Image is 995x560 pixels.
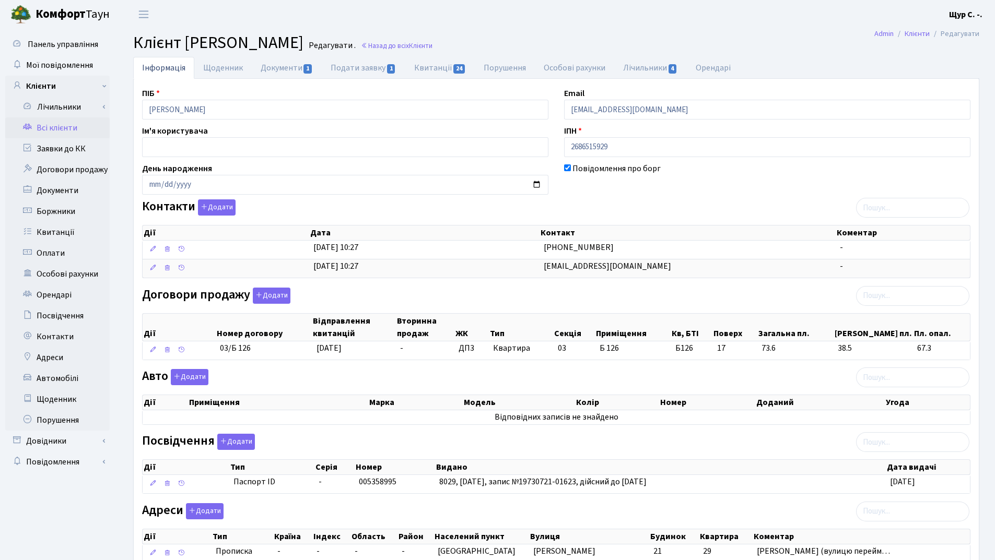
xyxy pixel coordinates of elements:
[840,242,843,253] span: -
[409,41,432,51] span: Клієнти
[459,342,485,354] span: ДП3
[669,64,677,74] span: 4
[405,57,475,79] a: Квитанції
[229,460,314,474] th: Тип
[533,545,595,557] span: [PERSON_NAME]
[12,97,110,117] a: Лічильники
[5,305,110,326] a: Посвідчення
[535,57,614,79] a: Особові рахунки
[712,314,757,341] th: Поверх
[840,260,843,272] span: -
[917,342,966,354] span: 67.3
[856,502,969,521] input: Пошук...
[5,159,110,180] a: Договори продажу
[5,347,110,368] a: Адреси
[142,288,290,304] label: Договори продажу
[834,314,913,341] th: [PERSON_NAME] пл.
[252,57,322,79] a: Документи
[195,198,236,216] a: Додати
[885,395,970,410] th: Угода
[856,286,969,306] input: Пошук...
[186,503,224,519] button: Адреси
[540,225,836,240] th: Контакт
[753,529,970,544] th: Коментар
[36,6,86,22] b: Комфорт
[273,529,312,544] th: Країна
[309,225,540,240] th: Дата
[614,57,686,79] a: Лічильники
[755,395,885,410] th: Доданий
[529,529,650,544] th: Вулиця
[143,314,216,341] th: Дії
[856,367,969,387] input: Пошук...
[675,342,709,354] span: Б126
[890,476,915,487] span: [DATE]
[322,57,405,79] a: Подати заявку
[434,529,529,544] th: Населений пункт
[312,529,350,544] th: Індекс
[131,6,157,23] button: Переключити навігацію
[250,285,290,304] a: Додати
[183,501,224,519] a: Додати
[649,529,698,544] th: Будинок
[762,342,829,354] span: 73.6
[5,76,110,97] a: Клієнти
[595,314,671,341] th: Приміщення
[319,476,322,487] span: -
[142,125,208,137] label: Ім'я користувача
[313,242,358,253] span: [DATE] 10:27
[5,431,110,451] a: Довідники
[143,395,188,410] th: Дії
[659,395,755,410] th: Номер
[687,57,740,79] a: Орендарі
[143,225,309,240] th: Дії
[277,545,308,557] span: -
[435,460,885,474] th: Видано
[905,28,930,39] a: Клієнти
[717,342,754,354] span: 17
[188,395,369,410] th: Приміщення
[856,198,969,218] input: Пошук...
[400,342,403,354] span: -
[142,503,224,519] label: Адреси
[220,342,251,354] span: 03/Б 126
[930,28,979,40] li: Редагувати
[5,389,110,410] a: Щоденник
[856,432,969,452] input: Пошук...
[26,59,93,71] span: Мої повідомлення
[5,201,110,222] a: Боржники
[368,395,463,410] th: Марка
[313,260,358,272] span: [DATE] 10:27
[757,545,890,557] span: [PERSON_NAME] (вулицю перейм…
[5,368,110,389] a: Автомобілі
[143,410,970,424] td: Відповідних записів не знайдено
[949,9,982,20] b: Щур С. -.
[564,125,582,137] label: ІПН
[212,529,273,544] th: Тип
[5,117,110,138] a: Всі клієнти
[28,39,98,50] span: Панель управління
[600,342,619,354] span: Б 126
[949,8,982,21] a: Щур С. -.
[216,314,312,341] th: Номер договору
[142,199,236,216] label: Контакти
[350,529,398,544] th: Область
[558,342,566,354] span: 03
[439,476,647,487] span: 8029, [DATE], запис №19730721-01623, дійсний до [DATE]
[757,314,834,341] th: Загальна пл.
[653,545,662,557] span: 21
[5,138,110,159] a: Заявки до КК
[493,342,549,354] span: Квартира
[361,41,432,51] a: Назад до всіхКлієнти
[168,367,208,386] a: Додати
[836,225,970,240] th: Коментар
[699,529,753,544] th: Квартира
[217,434,255,450] button: Посвідчення
[859,23,995,45] nav: breadcrumb
[838,342,909,354] span: 38.5
[544,260,671,272] span: [EMAIL_ADDRESS][DOMAIN_NAME]
[5,180,110,201] a: Документи
[133,31,303,55] span: Клієнт [PERSON_NAME]
[454,314,489,341] th: ЖК
[36,6,110,23] span: Таун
